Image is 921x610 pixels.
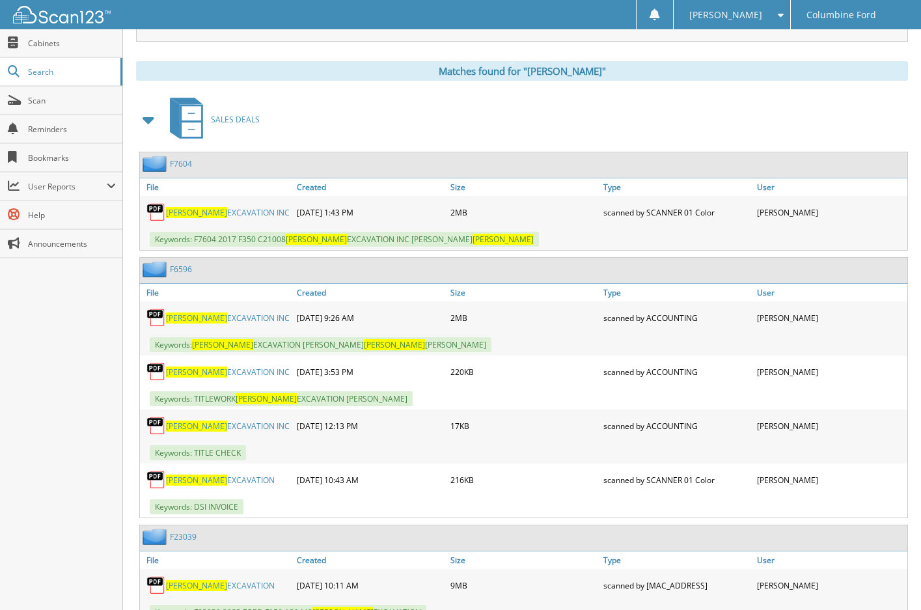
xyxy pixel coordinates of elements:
[146,362,166,381] img: PDF.png
[294,199,447,225] div: [DATE] 1:43 PM
[600,413,754,439] div: scanned by ACCOUNTING
[236,393,297,404] span: [PERSON_NAME]
[143,261,170,277] img: folder2.png
[600,551,754,569] a: Type
[146,470,166,490] img: PDF.png
[473,234,534,245] span: [PERSON_NAME]
[211,114,260,125] span: SALES DEALS
[689,11,762,19] span: [PERSON_NAME]
[150,445,246,460] span: Keywords: TITLE CHECK
[447,413,601,439] div: 17KB
[166,475,275,486] a: [PERSON_NAME]EXCAVATION
[28,124,116,135] span: Reminders
[806,11,876,19] span: Columbine Ford
[28,95,116,106] span: Scan
[162,94,260,145] a: SALES DEALS
[754,467,907,493] div: [PERSON_NAME]
[28,238,116,249] span: Announcements
[143,156,170,172] img: folder2.png
[294,572,447,598] div: [DATE] 10:11 AM
[600,284,754,301] a: Type
[166,367,290,378] a: [PERSON_NAME]EXCAVATION INC
[754,413,907,439] div: [PERSON_NAME]
[364,339,425,350] span: [PERSON_NAME]
[447,178,601,196] a: Size
[146,575,166,595] img: PDF.png
[166,580,275,591] a: [PERSON_NAME]EXCAVATION
[754,359,907,385] div: [PERSON_NAME]
[294,359,447,385] div: [DATE] 3:53 PM
[286,234,347,245] span: [PERSON_NAME]
[447,284,601,301] a: Size
[754,178,907,196] a: User
[150,232,539,247] span: Keywords: F7604 2017 F350 C21008 EXCAVATION INC [PERSON_NAME]
[140,178,294,196] a: File
[146,202,166,222] img: PDF.png
[294,178,447,196] a: Created
[140,284,294,301] a: File
[136,61,908,81] div: Matches found for "[PERSON_NAME]"
[294,284,447,301] a: Created
[146,416,166,436] img: PDF.png
[150,337,491,352] span: Keywords: EXCAVATION [PERSON_NAME] [PERSON_NAME]
[447,467,601,493] div: 216KB
[28,66,114,77] span: Search
[600,467,754,493] div: scanned by SCANNER 01 Color
[166,475,227,486] span: [PERSON_NAME]
[28,181,107,192] span: User Reports
[28,38,116,49] span: Cabinets
[170,158,192,169] a: F7604
[150,391,413,406] span: Keywords: TITLEWORK EXCAVATION [PERSON_NAME]
[754,551,907,569] a: User
[600,199,754,225] div: scanned by SCANNER 01 Color
[294,413,447,439] div: [DATE] 12:13 PM
[146,308,166,327] img: PDF.png
[166,580,227,591] span: [PERSON_NAME]
[294,305,447,331] div: [DATE] 9:26 AM
[447,551,601,569] a: Size
[166,207,227,218] span: [PERSON_NAME]
[447,359,601,385] div: 220KB
[754,199,907,225] div: [PERSON_NAME]
[600,572,754,598] div: scanned by [MAC_ADDRESS]
[447,305,601,331] div: 2MB
[192,339,253,350] span: [PERSON_NAME]
[143,529,170,545] img: folder2.png
[600,178,754,196] a: Type
[170,264,192,275] a: F6596
[150,499,243,514] span: Keywords: DSI INVOICE
[447,199,601,225] div: 2MB
[140,551,294,569] a: File
[754,572,907,598] div: [PERSON_NAME]
[856,548,921,610] iframe: Chat Widget
[166,421,290,432] a: [PERSON_NAME]EXCAVATION INC
[294,551,447,569] a: Created
[447,572,601,598] div: 9MB
[166,421,227,432] span: [PERSON_NAME]
[13,6,111,23] img: scan123-logo-white.svg
[600,359,754,385] div: scanned by ACCOUNTING
[28,152,116,163] span: Bookmarks
[28,210,116,221] span: Help
[166,207,290,218] a: [PERSON_NAME]EXCAVATION INC
[754,305,907,331] div: [PERSON_NAME]
[294,467,447,493] div: [DATE] 10:43 AM
[166,312,290,324] a: [PERSON_NAME]EXCAVATION INC
[754,284,907,301] a: User
[166,312,227,324] span: [PERSON_NAME]
[600,305,754,331] div: scanned by ACCOUNTING
[166,367,227,378] span: [PERSON_NAME]
[170,531,197,542] a: F23039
